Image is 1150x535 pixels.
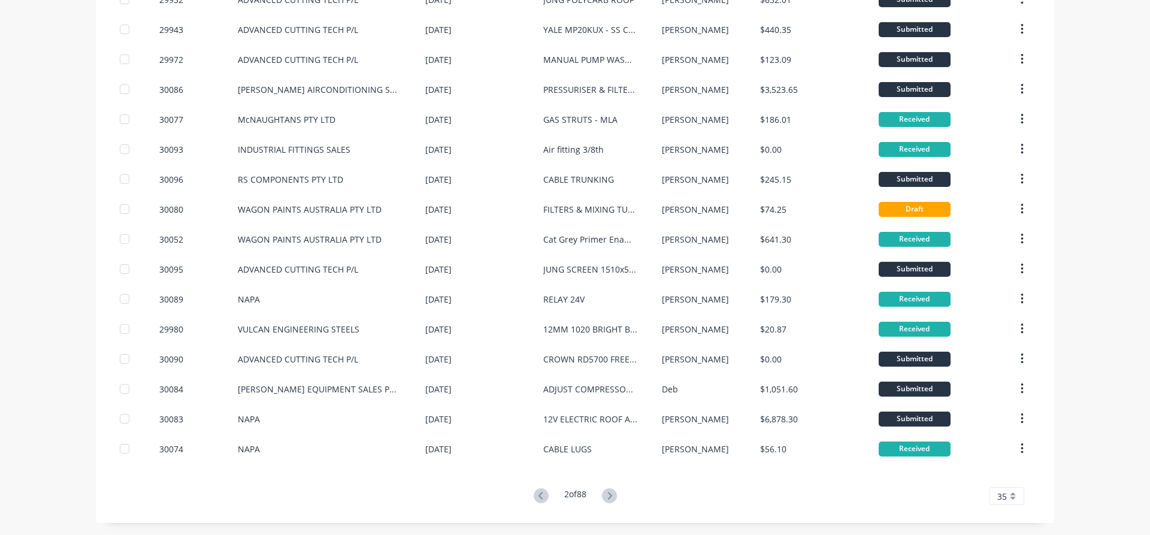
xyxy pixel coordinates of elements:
[662,23,729,36] div: [PERSON_NAME]
[159,113,183,126] div: 30077
[159,383,183,395] div: 30084
[238,83,401,96] div: [PERSON_NAME] AIRCONDITIONING SERVICE PTY LTD
[543,233,637,246] div: Cat Grey Primer Enamel thinners white etch enamel convertor
[543,173,614,186] div: CABLE TRUNKING
[760,443,786,455] div: $56.10
[159,233,183,246] div: 30052
[238,383,401,395] div: [PERSON_NAME] EQUIPMENT SALES PTY LTD - [GEOGRAPHIC_DATA]
[662,383,678,395] div: Deb
[662,203,729,216] div: [PERSON_NAME]
[662,293,729,306] div: [PERSON_NAME]
[662,263,729,276] div: [PERSON_NAME]
[425,293,452,306] div: [DATE]
[879,262,951,277] div: Submitted
[238,143,350,156] div: INDUSTRIAL FITTINGS SALES
[543,263,637,276] div: JUNG SCREEN 1510x570x9.5MM
[543,113,618,126] div: GAS STRUTS - MLA
[662,233,729,246] div: [PERSON_NAME]
[879,202,951,217] div: Draft
[543,383,637,395] div: ADJUST COMPRESSOR BAR - WARRANTY
[159,83,183,96] div: 30086
[760,413,798,425] div: $6,878.30
[159,353,183,365] div: 30090
[238,263,358,276] div: ADVANCED CUTTING TECH P/L
[238,53,358,66] div: ADVANCED CUTTING TECH P/L
[760,23,791,36] div: $440.35
[543,83,637,96] div: PRESSURISER & FILTER PARTS - CAT DP50
[879,412,951,427] div: Submitted
[238,353,358,365] div: ADVANCED CUTTING TECH P/L
[997,490,1007,503] span: 35
[159,323,183,335] div: 29980
[662,443,729,455] div: [PERSON_NAME]
[159,293,183,306] div: 30089
[662,143,729,156] div: [PERSON_NAME]
[238,443,260,455] div: NAPA
[543,203,637,216] div: FILTERS & MIXING TUBS
[879,142,951,157] div: Received
[662,83,729,96] div: [PERSON_NAME]
[425,263,452,276] div: [DATE]
[662,413,729,425] div: [PERSON_NAME]
[760,293,791,306] div: $179.30
[760,173,791,186] div: $245.15
[425,353,452,365] div: [DATE]
[543,293,585,306] div: RELAY 24V
[159,173,183,186] div: 30096
[238,23,358,36] div: ADVANCED CUTTING TECH P/L
[760,143,782,156] div: $0.00
[238,413,260,425] div: NAPA
[879,52,951,67] div: Submitted
[760,263,782,276] div: $0.00
[543,323,637,335] div: 12MM 1020 BRIGHT BAR
[238,203,382,216] div: WAGON PAINTS AUSTRALIA PTY LTD
[425,443,452,455] div: [DATE]
[879,22,951,37] div: Submitted
[425,383,452,395] div: [DATE]
[543,143,604,156] div: Air fitting 3/8th
[425,323,452,335] div: [DATE]
[425,113,452,126] div: [DATE]
[238,293,260,306] div: NAPA
[543,53,637,66] div: MANUAL PUMP WASHER BRACKETS X 10
[760,113,791,126] div: $186.01
[543,353,637,365] div: CROWN RD5700 FREEZER CAB - LASERCUTTING
[879,352,951,367] div: Submitted
[238,323,359,335] div: VULCAN ENGINEERING STEELS
[879,442,951,457] div: Received
[879,232,951,247] div: Received
[879,172,951,187] div: Submitted
[760,323,786,335] div: $20.87
[238,173,343,186] div: RS COMPONENTS PTY LTD
[425,83,452,96] div: [DATE]
[662,353,729,365] div: [PERSON_NAME]
[425,173,452,186] div: [DATE]
[159,53,183,66] div: 29972
[662,173,729,186] div: [PERSON_NAME]
[425,203,452,216] div: [DATE]
[760,383,798,395] div: $1,051.60
[159,443,183,455] div: 30074
[662,323,729,335] div: [PERSON_NAME]
[662,53,729,66] div: [PERSON_NAME]
[760,53,791,66] div: $123.09
[159,263,183,276] div: 30095
[159,413,183,425] div: 30083
[879,112,951,127] div: Received
[879,382,951,397] div: Submitted
[425,143,452,156] div: [DATE]
[564,488,586,505] div: 2 of 88
[543,443,592,455] div: CABLE LUGS
[760,83,798,96] div: $3,523.65
[425,53,452,66] div: [DATE]
[159,203,183,216] div: 30080
[425,233,452,246] div: [DATE]
[662,113,729,126] div: [PERSON_NAME]
[760,353,782,365] div: $0.00
[760,203,786,216] div: $74.25
[159,23,183,36] div: 29943
[425,23,452,36] div: [DATE]
[543,23,637,36] div: YALE MP20KUX - SS CLADDING - LASERCUTTING
[543,413,637,425] div: 12V ELECTRIC ROOF AC - NICH FB25
[879,322,951,337] div: Received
